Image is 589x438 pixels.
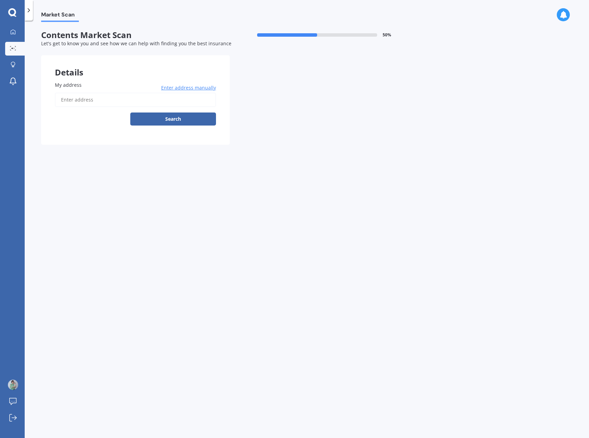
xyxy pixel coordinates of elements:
[55,82,82,88] span: My address
[55,93,216,107] input: Enter address
[41,40,231,47] span: Let's get to know you and see how we can help with finding you the best insurance
[41,30,230,40] span: Contents Market Scan
[383,33,391,37] span: 50 %
[41,55,230,76] div: Details
[161,84,216,91] span: Enter address manually
[8,380,18,390] img: picture
[41,11,79,21] span: Market Scan
[130,113,216,126] button: Search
